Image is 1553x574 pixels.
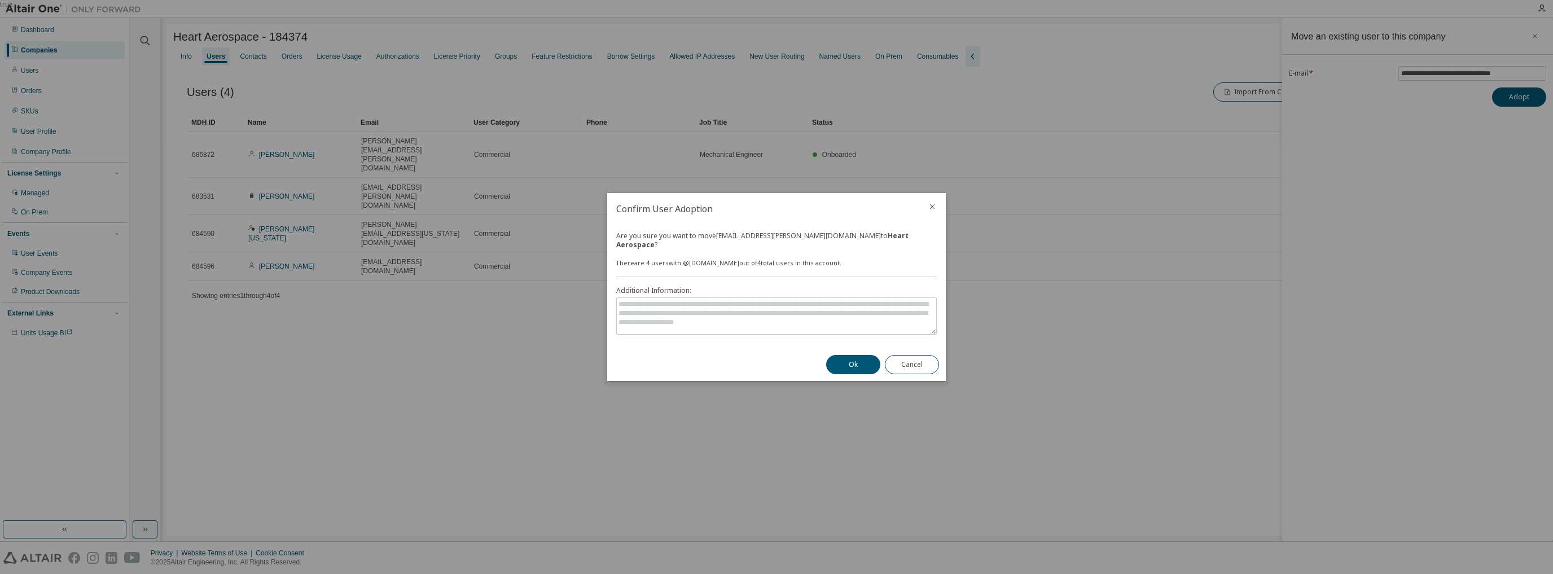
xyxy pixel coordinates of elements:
button: close [928,202,937,211]
button: Ok [826,355,880,374]
button: Cancel [885,355,939,374]
div: Are you sure you want to move [EMAIL_ADDRESS][PERSON_NAME][DOMAIN_NAME] to ? [616,231,937,249]
strong: Heart Aerospace [616,231,909,249]
label: Additional Information: [616,286,937,295]
h2: Confirm User Adoption [607,193,919,225]
div: There are 4 users with @ [DOMAIN_NAME] out of 4 total users in this account. [616,258,937,268]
